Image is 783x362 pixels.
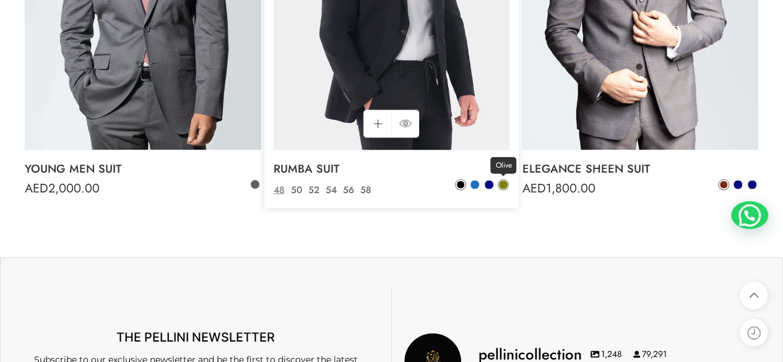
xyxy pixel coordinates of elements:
bdi: 1,700.00 [274,179,347,197]
a: Blue [469,179,480,190]
bdi: 2,000.00 [25,179,100,197]
bdi: 1,800.00 [522,179,595,197]
a: 54 [322,183,340,197]
a: Select options for “RUMBA SUIT” [363,110,391,137]
a: Black [455,179,466,190]
a: Anthracite [249,179,261,190]
a: 48 [270,183,288,197]
span: THE PELLINI NEWSLETTER [116,329,275,344]
span: AED [25,179,48,197]
a: 56 [340,183,357,197]
a: YOUNG MEN SUIT [25,156,261,181]
a: QUICK SHOP [391,110,419,137]
span: 1,248 [590,348,622,360]
a: Navy [746,179,758,190]
span: AED [522,179,545,197]
a: Dark Blue [732,179,743,190]
span: Olive [490,157,516,173]
a: ELEGANCE SHEEN SUIT [522,156,758,181]
span: 79,291 [633,348,667,360]
a: Brown [718,179,729,190]
a: 50 [288,183,305,197]
span: AED [274,179,297,197]
a: 58 [357,183,374,197]
a: RUMBA SUIT [274,156,510,181]
a: Olive [498,179,509,190]
a: 52 [305,183,322,197]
